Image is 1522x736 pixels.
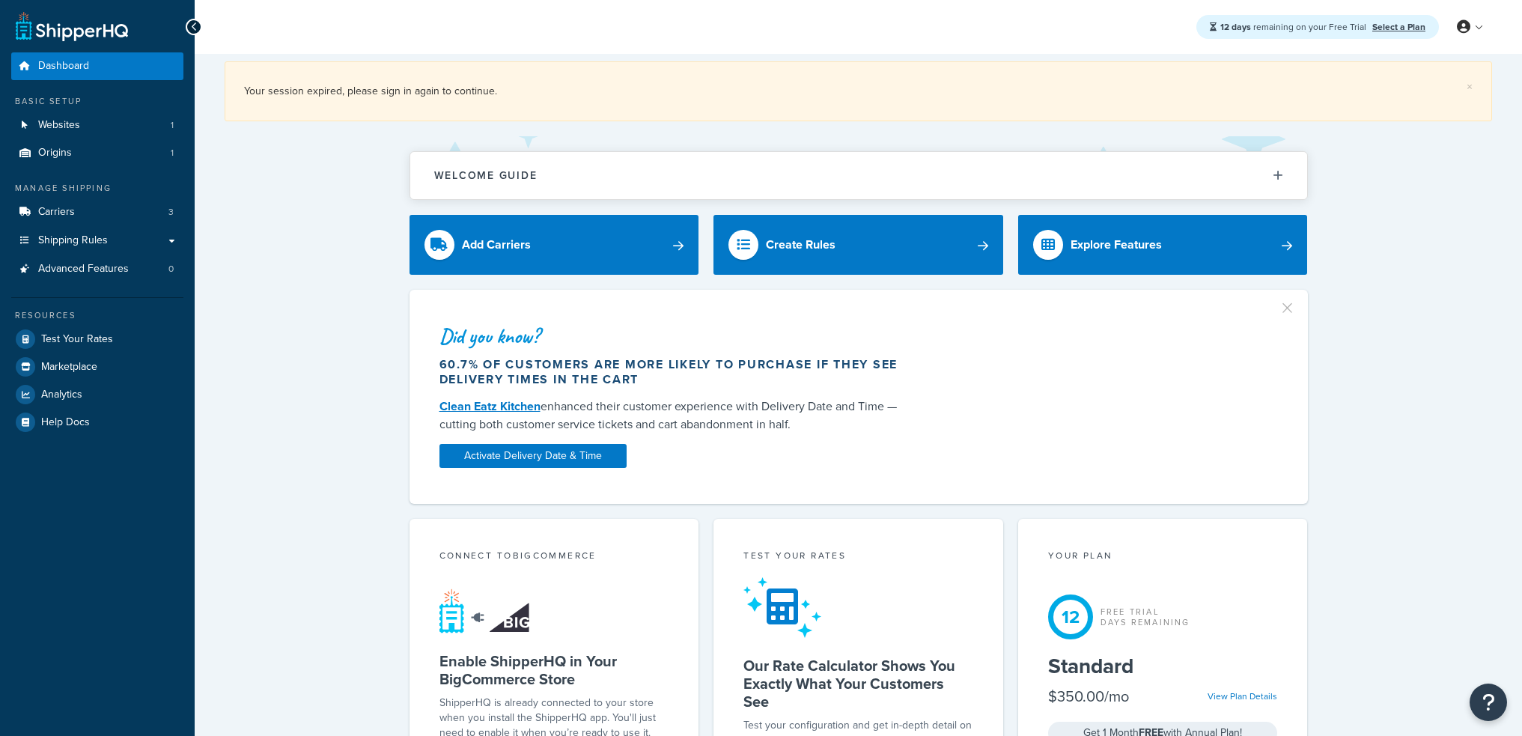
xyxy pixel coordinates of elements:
[11,52,183,80] a: Dashboard
[1048,686,1129,707] div: $350.00/mo
[1018,215,1308,275] a: Explore Features
[439,398,913,434] div: enhanced their customer experience with Delivery Date and Time — cutting both customer service ti...
[168,263,174,276] span: 0
[11,112,183,139] a: Websites1
[439,652,669,688] h5: Enable ShipperHQ in Your BigCommerce Store
[11,381,183,408] a: Analytics
[1101,606,1190,627] div: Free Trial Days Remaining
[38,234,108,247] span: Shipping Rules
[439,444,627,468] a: Activate Delivery Date & Time
[439,549,669,566] div: Connect to BigCommerce
[410,152,1307,199] button: Welcome Guide
[38,147,72,159] span: Origins
[743,549,973,566] div: Test your rates
[11,139,183,167] a: Origins1
[38,60,89,73] span: Dashboard
[11,198,183,226] a: Carriers3
[439,326,913,347] div: Did you know?
[11,95,183,108] div: Basic Setup
[1372,20,1425,34] a: Select a Plan
[1048,654,1278,678] h5: Standard
[11,326,183,353] a: Test Your Rates
[171,119,174,132] span: 1
[1071,234,1162,255] div: Explore Features
[11,227,183,255] a: Shipping Rules
[11,198,183,226] li: Carriers
[41,389,82,401] span: Analytics
[41,361,97,374] span: Marketplace
[1048,594,1093,639] div: 12
[11,112,183,139] li: Websites
[1467,81,1473,93] a: ×
[1220,20,1251,34] strong: 12 days
[766,234,835,255] div: Create Rules
[462,234,531,255] div: Add Carriers
[38,206,75,219] span: Carriers
[743,657,973,711] h5: Our Rate Calculator Shows You Exactly What Your Customers See
[41,416,90,429] span: Help Docs
[168,206,174,219] span: 3
[1208,690,1277,703] a: View Plan Details
[38,119,80,132] span: Websites
[11,139,183,167] li: Origins
[11,353,183,380] a: Marketplace
[38,263,129,276] span: Advanced Features
[439,589,533,633] img: connect-shq-bc-71769feb.svg
[41,333,113,346] span: Test Your Rates
[1470,684,1507,721] button: Open Resource Center
[11,409,183,436] a: Help Docs
[439,357,913,387] div: 60.7% of customers are more likely to purchase if they see delivery times in the cart
[244,81,1473,102] div: Your session expired, please sign in again to continue.
[439,398,541,415] a: Clean Eatz Kitchen
[410,215,699,275] a: Add Carriers
[171,147,174,159] span: 1
[1048,549,1278,566] div: Your Plan
[1220,20,1369,34] span: remaining on your Free Trial
[11,255,183,283] li: Advanced Features
[713,215,1003,275] a: Create Rules
[11,182,183,195] div: Manage Shipping
[434,170,538,181] h2: Welcome Guide
[11,309,183,322] div: Resources
[11,255,183,283] a: Advanced Features0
